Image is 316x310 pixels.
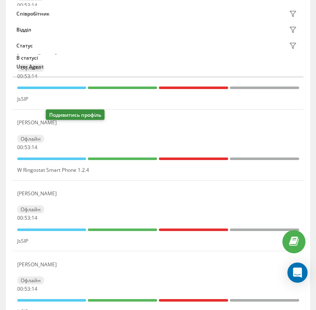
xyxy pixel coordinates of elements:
span: W Ringostat Smart Phone 1.2.4 [17,166,89,173]
div: : : [17,215,37,221]
span: 14 [32,214,37,221]
div: : : [17,144,37,150]
span: 00 [17,285,23,292]
span: JsSIP [17,95,28,102]
div: Офлайн [17,135,44,143]
span: 00 [17,214,23,221]
div: : : [17,286,37,292]
div: Open Intercom Messenger [287,263,308,283]
div: Співробітник [16,11,50,17]
div: Відділ [16,27,31,33]
span: 53 [24,214,30,221]
div: Офлайн [17,205,44,213]
div: : : [17,74,37,79]
div: В статусі [16,55,300,61]
div: [PERSON_NAME] [17,191,59,197]
span: 14 [32,285,37,292]
span: JsSIP [17,237,28,244]
div: Подивитись профіль [46,110,105,120]
div: User Agent [16,63,300,69]
div: [PERSON_NAME] [17,262,59,268]
div: Офлайн [17,276,44,284]
span: 00 [17,144,23,151]
span: 53 [24,144,30,151]
span: 53 [24,285,30,292]
div: Статус [16,43,33,49]
span: 14 [32,144,37,151]
div: [PERSON_NAME] [17,120,59,126]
